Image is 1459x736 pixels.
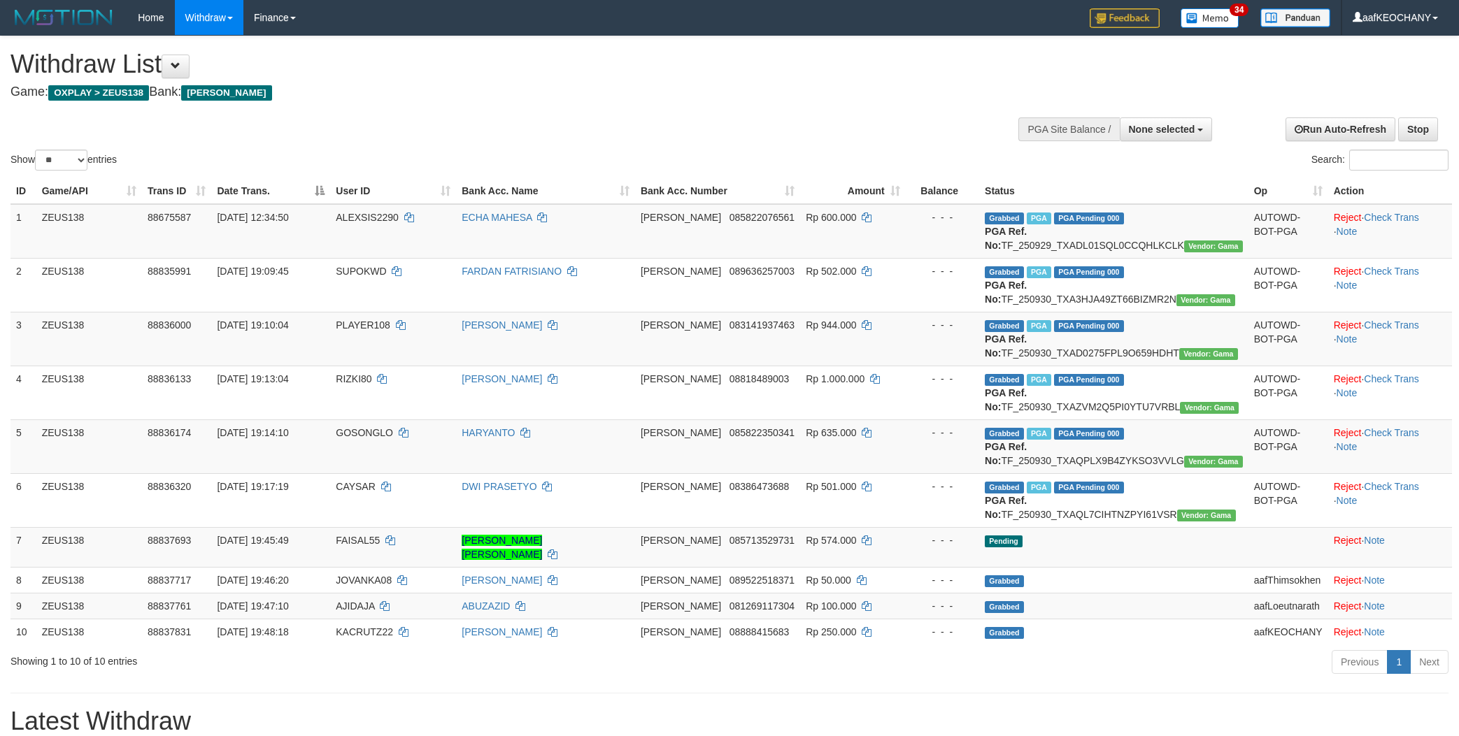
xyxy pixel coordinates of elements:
[806,481,856,492] span: Rp 501.000
[985,627,1024,639] span: Grabbed
[36,258,142,312] td: ZEUS138
[148,266,191,277] span: 88835991
[1230,3,1248,16] span: 34
[217,600,288,612] span: [DATE] 19:47:10
[806,266,856,277] span: Rp 502.000
[10,312,36,366] td: 3
[142,178,211,204] th: Trans ID: activate to sort column ascending
[1334,535,1362,546] a: Reject
[1180,402,1239,414] span: Vendor URL: https://trx31.1velocity.biz
[148,373,191,384] span: 88836133
[1328,527,1452,567] td: ·
[36,473,142,527] td: ZEUS138
[911,573,974,587] div: - - -
[806,427,856,438] span: Rp 635.000
[336,266,386,277] span: SUPOKWD
[336,575,392,586] span: JOVANKA08
[1054,428,1124,440] span: PGA Pending
[1054,212,1124,224] span: PGA Pending
[1364,481,1419,492] a: Check Trans
[336,373,371,384] span: RIZKI80
[729,427,795,438] span: Copy 085822350341 to clipboard
[10,366,36,419] td: 4
[1337,441,1358,452] a: Note
[462,266,562,277] a: FARDAN FATRISIANO
[1364,266,1419,277] a: Check Trans
[1337,226,1358,237] a: Note
[806,535,856,546] span: Rp 574.000
[1184,456,1243,468] span: Vendor URL: https://trx31.1velocity.biz
[336,319,390,331] span: PLAYER108
[217,626,288,637] span: [DATE] 19:48:18
[806,626,856,637] span: Rp 250.000
[641,535,721,546] span: [PERSON_NAME]
[1248,178,1328,204] th: Op: activate to sort column ascending
[911,318,974,332] div: - - -
[1334,626,1362,637] a: Reject
[1248,204,1328,259] td: AUTOWD-BOT-PGA
[800,178,906,204] th: Amount: activate to sort column ascending
[36,204,142,259] td: ZEUS138
[911,264,974,278] div: - - -
[36,419,142,473] td: ZEUS138
[1248,473,1328,527] td: AUTOWD-BOT-PGA
[985,601,1024,613] span: Grabbed
[1027,428,1051,440] span: Marked by aafpengsreynich
[1027,320,1051,332] span: Marked by aafpengsreynich
[1364,575,1385,586] a: Note
[1027,482,1051,493] span: Marked by aafpengsreynich
[1179,348,1238,360] span: Vendor URL: https://trx31.1velocity.biz
[1334,266,1362,277] a: Reject
[641,427,721,438] span: [PERSON_NAME]
[1248,312,1328,366] td: AUTOWD-BOT-PGA
[729,212,795,223] span: Copy 085822076561 to clipboard
[1090,8,1160,28] img: Feedback.jpg
[336,600,374,612] span: AJIDAJA
[729,626,790,637] span: Copy 08888415683 to clipboard
[148,626,191,637] span: 88837831
[806,319,856,331] span: Rp 944.000
[729,319,795,331] span: Copy 083141937463 to clipboard
[641,600,721,612] span: [PERSON_NAME]
[217,212,288,223] span: [DATE] 12:34:50
[985,535,1023,547] span: Pending
[10,707,1449,735] h1: Latest Withdraw
[729,266,795,277] span: Copy 089636257003 to clipboard
[979,258,1248,312] td: TF_250930_TXA3HJA49ZT66BIZMR2N
[1364,427,1419,438] a: Check Trans
[1364,319,1419,331] a: Check Trans
[1248,258,1328,312] td: AUTOWD-BOT-PGA
[10,204,36,259] td: 1
[336,427,393,438] span: GOSONGLO
[985,575,1024,587] span: Grabbed
[985,333,1027,359] b: PGA Ref. No:
[1311,150,1449,171] label: Search:
[979,473,1248,527] td: TF_250930_TXAQL7CIHTNZPYI61VSR
[148,575,191,586] span: 88837717
[1334,373,1362,384] a: Reject
[1364,600,1385,612] a: Note
[462,427,515,438] a: HARYANTO
[462,319,542,331] a: [PERSON_NAME]
[1328,619,1452,644] td: ·
[1027,374,1051,386] span: Marked by aafpengsreynich
[911,479,974,493] div: - - -
[906,178,979,204] th: Balance
[985,266,1024,278] span: Grabbed
[36,312,142,366] td: ZEUS138
[10,85,959,99] h4: Game: Bank:
[1248,567,1328,593] td: aafThimsokhen
[985,280,1027,305] b: PGA Ref. No:
[10,419,36,473] td: 5
[979,204,1248,259] td: TF_250929_TXADL01SQL0CCQHLKCLK
[1328,178,1452,204] th: Action
[641,266,721,277] span: [PERSON_NAME]
[806,575,851,586] span: Rp 50.000
[217,373,288,384] span: [DATE] 19:13:04
[1286,117,1395,141] a: Run Auto-Refresh
[641,373,721,384] span: [PERSON_NAME]
[148,319,191,331] span: 88836000
[1248,593,1328,619] td: aafLoeutnarath
[1328,473,1452,527] td: · ·
[1054,266,1124,278] span: PGA Pending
